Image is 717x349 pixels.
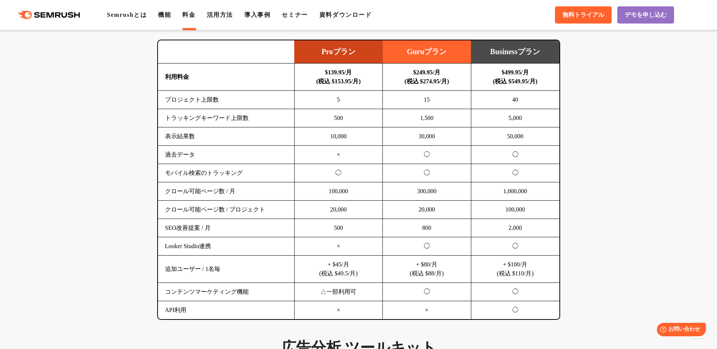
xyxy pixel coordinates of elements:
[555,6,612,24] a: 無料トライアル
[471,127,559,146] td: 50,000
[383,164,471,182] td: ◯
[383,127,471,146] td: 30,000
[562,11,604,19] span: 無料トライアル
[617,6,674,24] a: デモを申し込む
[182,12,195,18] a: 料金
[383,256,471,283] td: + $80/月 (税込 $88/月)
[383,201,471,219] td: 20,000
[294,237,383,256] td: ×
[158,201,295,219] td: クロール可能ページ数 / プロジェクト
[294,182,383,201] td: 100,000
[294,201,383,219] td: 20,000
[625,11,667,19] span: デモを申し込む
[158,237,295,256] td: Looker Studio連携
[319,12,372,18] a: 資料ダウンロード
[165,74,189,80] b: 利用料金
[244,12,270,18] a: 導入事例
[651,320,709,341] iframe: Help widget launcher
[383,219,471,237] td: 800
[383,283,471,301] td: ◯
[383,301,471,319] td: ×
[294,219,383,237] td: 500
[471,283,559,301] td: ◯
[294,91,383,109] td: 5
[493,69,537,84] b: $499.95/月 (税込 $549.95/月)
[383,182,471,201] td: 300,000
[383,146,471,164] td: ◯
[158,12,171,18] a: 機能
[158,182,295,201] td: クロール可能ページ数 / 月
[158,283,295,301] td: コンテンツマーケティング機能
[294,256,383,283] td: + $45/月 (税込 $49.5/月)
[383,91,471,109] td: 15
[471,40,559,64] td: Businessプラン
[383,109,471,127] td: 1,500
[471,256,559,283] td: + $100/月 (税込 $110/月)
[282,12,308,18] a: セミナー
[158,109,295,127] td: トラッキングキーワード上限数
[316,69,361,84] b: $139.95/月 (税込 $153.95/月)
[294,109,383,127] td: 500
[158,127,295,146] td: 表示結果数
[471,146,559,164] td: ◯
[383,237,471,256] td: ◯
[471,164,559,182] td: ◯
[294,283,383,301] td: △一部利用可
[158,146,295,164] td: 過去データ
[107,12,147,18] a: Semrushとは
[471,219,559,237] td: 2,000
[471,301,559,319] td: ◯
[158,301,295,319] td: API利用
[158,256,295,283] td: 追加ユーザー / 1名毎
[294,164,383,182] td: ◯
[471,201,559,219] td: 100,000
[294,146,383,164] td: ×
[207,12,233,18] a: 活用方法
[471,237,559,256] td: ◯
[294,301,383,319] td: ×
[471,109,559,127] td: 5,000
[158,164,295,182] td: モバイル検索のトラッキング
[294,40,383,64] td: Proプラン
[158,91,295,109] td: プロジェクト上限数
[158,219,295,237] td: SEO改善提案 / 月
[294,127,383,146] td: 10,000
[471,182,559,201] td: 1,000,000
[471,91,559,109] td: 40
[404,69,449,84] b: $249.95/月 (税込 $274.95/月)
[383,40,471,64] td: Guruプラン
